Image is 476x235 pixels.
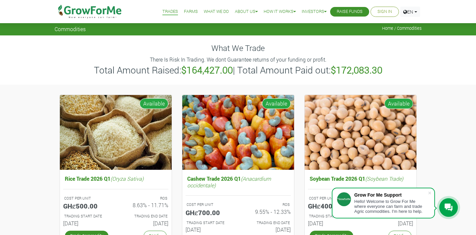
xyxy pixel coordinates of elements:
a: Farms [184,8,198,15]
p: Estimated Trading End Date [122,213,167,219]
h5: Rice Trade 2026 Q1 [63,174,168,183]
h6: [DATE] [243,226,291,233]
h6: [DATE] [186,226,233,233]
i: (Soybean Trade) [365,175,403,182]
p: Estimated Trading End Date [244,220,290,226]
p: COST PER UNIT [309,196,355,201]
span: Available [140,98,168,109]
h3: Total Amount Raised: | Total Amount Paid out: [56,65,421,76]
p: ROS [244,202,290,208]
a: Rice Trade 2026 Q1(Oryza Sativa) COST PER UNIT GHȼ500.00 ROS 8.63% - 11.71% TRADING START DATE [D... [63,174,168,229]
a: Sign In [377,8,392,15]
div: Hello! Welcome to Grow For Me where everyone can farm and trade Agric commodities. I'm here to help. [354,199,428,214]
div: Grow For Me Support [354,192,428,198]
a: Soybean Trade 2026 Q1(Soybean Trade) COST PER UNIT GHȼ400.00 ROS 8.57% - 11.43% TRADING START DAT... [308,174,413,229]
span: Home / Commodities [382,26,422,31]
a: Trades [162,8,178,15]
a: How it Works [264,8,296,15]
a: Investors [302,8,326,15]
h5: GHȼ700.00 [186,209,233,216]
a: EN [400,7,420,17]
p: COST PER UNIT [64,196,110,201]
p: There Is Risk In Trading. We dont Guarantee returns of your funding or profit. [56,56,421,64]
h5: Cashew Trade 2026 Q1 [186,174,291,190]
h6: [DATE] [121,220,168,226]
p: Estimated Trading Start Date [309,213,355,219]
h5: GHȼ400.00 [308,202,356,210]
h4: What We Trade [55,43,422,53]
p: Estimated Trading Start Date [64,213,110,219]
a: Raise Funds [337,8,363,15]
h6: 9.55% - 12.33% [243,209,291,215]
i: (Anacardium occidentale) [187,175,271,188]
img: growforme image [305,95,416,170]
span: Commodities [55,26,86,32]
a: What We Do [204,8,229,15]
a: About Us [235,8,258,15]
b: $172,083.30 [331,64,382,76]
h5: GHȼ500.00 [63,202,111,210]
i: (Oryza Sativa) [110,175,144,182]
p: ROS [122,196,167,201]
img: growforme image [182,95,294,170]
h5: Soybean Trade 2026 Q1 [308,174,413,183]
p: Estimated Trading Start Date [187,220,232,226]
h6: [DATE] [366,220,413,226]
span: Available [384,98,413,109]
h6: [DATE] [308,220,356,226]
h6: [DATE] [63,220,111,226]
h6: 8.63% - 11.71% [121,202,168,208]
span: Available [262,98,291,109]
p: COST PER UNIT [187,202,232,208]
b: $164,427.00 [181,64,233,76]
img: growforme image [60,95,172,170]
